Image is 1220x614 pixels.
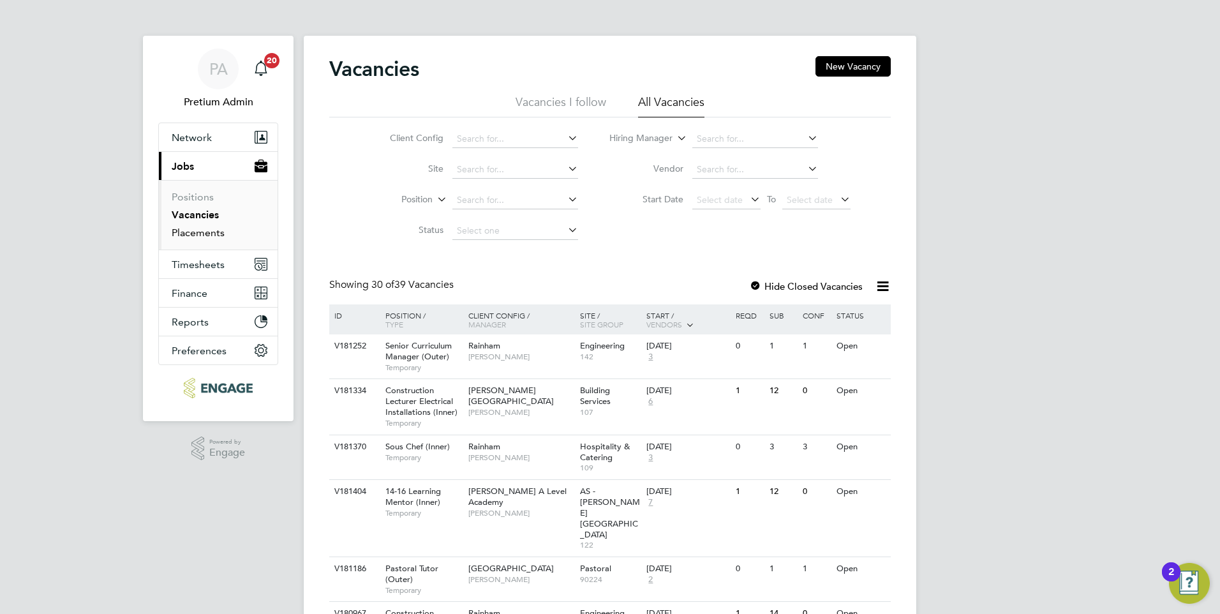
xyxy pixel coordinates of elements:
[749,280,863,292] label: Hide Closed Vacancies
[209,437,245,447] span: Powered by
[159,308,278,336] button: Reports
[733,557,766,581] div: 0
[143,36,294,421] nav: Main navigation
[833,379,889,403] div: Open
[331,379,376,403] div: V181334
[172,209,219,221] a: Vacancies
[610,193,683,205] label: Start Date
[370,163,443,174] label: Site
[643,304,733,336] div: Start /
[580,574,641,585] span: 90224
[329,278,456,292] div: Showing
[172,345,227,357] span: Preferences
[800,379,833,403] div: 0
[385,340,452,362] span: Senior Curriculum Manager (Outer)
[385,319,403,329] span: Type
[452,130,578,148] input: Search for...
[580,486,640,540] span: AS - [PERSON_NAME][GEOGRAPHIC_DATA]
[385,363,462,373] span: Temporary
[800,435,833,459] div: 3
[800,557,833,581] div: 1
[646,574,655,585] span: 2
[172,316,209,328] span: Reports
[172,131,212,144] span: Network
[766,379,800,403] div: 12
[159,180,278,250] div: Jobs
[172,160,194,172] span: Jobs
[800,334,833,358] div: 1
[385,508,462,518] span: Temporary
[610,163,683,174] label: Vendor
[184,378,252,398] img: ncclondon-logo-retina.png
[331,334,376,358] div: V181252
[646,497,655,508] span: 7
[733,334,766,358] div: 0
[580,441,630,463] span: Hospitality & Catering
[646,396,655,407] span: 6
[468,453,574,463] span: [PERSON_NAME]
[468,385,554,407] span: [PERSON_NAME][GEOGRAPHIC_DATA]
[371,278,454,291] span: 39 Vacancies
[697,194,743,206] span: Select date
[331,557,376,581] div: V181186
[733,304,766,326] div: Reqd
[766,557,800,581] div: 1
[516,94,606,117] li: Vacancies I follow
[638,94,704,117] li: All Vacancies
[370,132,443,144] label: Client Config
[385,385,457,417] span: Construction Lecturer Electrical Installations (Inner)
[577,304,644,335] div: Site /
[209,447,245,458] span: Engage
[580,319,623,329] span: Site Group
[800,304,833,326] div: Conf
[468,319,506,329] span: Manager
[385,453,462,463] span: Temporary
[766,304,800,326] div: Sub
[580,463,641,473] span: 109
[468,486,567,507] span: [PERSON_NAME] A Level Academy
[646,442,729,453] div: [DATE]
[452,191,578,209] input: Search for...
[452,161,578,179] input: Search for...
[766,334,800,358] div: 1
[158,49,278,110] a: PAPretium Admin
[159,279,278,307] button: Finance
[385,441,450,452] span: Sous Chef (Inner)
[468,407,574,417] span: [PERSON_NAME]
[580,385,611,407] span: Building Services
[833,304,889,326] div: Status
[159,250,278,278] button: Timesheets
[359,193,433,206] label: Position
[733,480,766,504] div: 1
[646,319,682,329] span: Vendors
[172,227,225,239] a: Placements
[159,336,278,364] button: Preferences
[452,222,578,240] input: Select one
[468,574,574,585] span: [PERSON_NAME]
[580,563,611,574] span: Pastoral
[172,191,214,203] a: Positions
[248,49,274,89] a: 20
[209,61,228,77] span: PA
[158,94,278,110] span: Pretium Admin
[159,152,278,180] button: Jobs
[172,258,225,271] span: Timesheets
[331,480,376,504] div: V181404
[264,53,279,68] span: 20
[1168,572,1174,588] div: 2
[766,480,800,504] div: 12
[580,352,641,362] span: 142
[468,508,574,518] span: [PERSON_NAME]
[763,191,780,207] span: To
[733,435,766,459] div: 0
[191,437,246,461] a: Powered byEngage
[331,435,376,459] div: V181370
[646,352,655,363] span: 3
[580,340,625,351] span: Engineering
[370,224,443,236] label: Status
[800,480,833,504] div: 0
[787,194,833,206] span: Select date
[733,379,766,403] div: 1
[833,480,889,504] div: Open
[468,563,554,574] span: [GEOGRAPHIC_DATA]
